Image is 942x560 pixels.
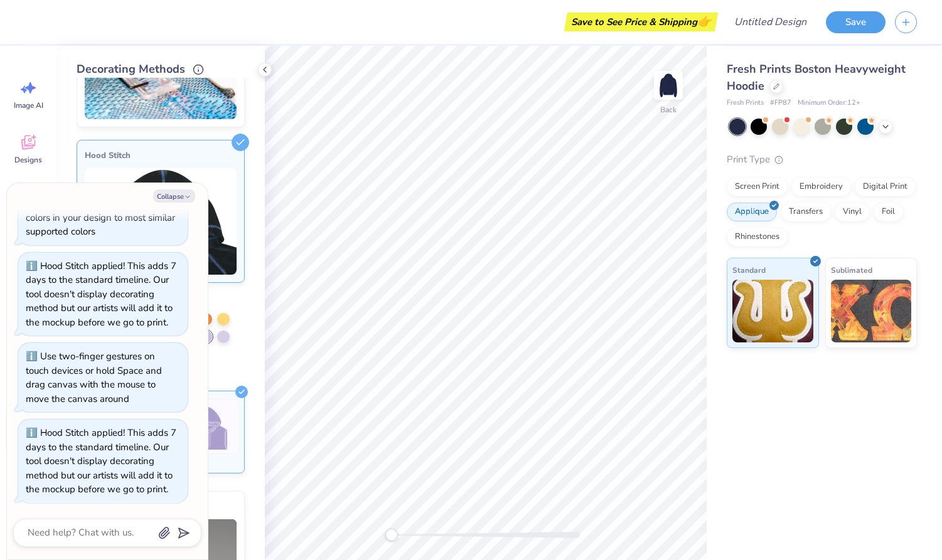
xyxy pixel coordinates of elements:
img: Hood Stitch [85,168,237,275]
span: Sublimated [831,263,872,277]
div: Hood Stitch [85,148,237,163]
div: Hood Stitch applied! This adds 7 days to the standard timeline. Our tool doesn't display decorati... [26,260,176,329]
span: Designs [14,155,42,165]
span: 👉 [697,14,711,29]
div: Digital Print [855,177,916,196]
img: Sublimated [831,280,912,342]
div: Decorating Methods [77,61,245,78]
div: Print Type [727,152,917,167]
img: Back [656,73,681,98]
img: Standard [732,280,813,342]
span: Fresh Prints [727,98,764,108]
div: Save to See Price & Shipping [567,13,715,31]
div: Screen Print [727,177,788,196]
div: Back [660,104,677,115]
button: Save [826,11,886,33]
div: Rhinestones [727,228,788,246]
span: # FP87 [770,98,791,108]
span: Standard [732,263,766,277]
button: Collapse [153,189,195,203]
div: Foil [874,203,903,221]
div: Embroidery [791,177,851,196]
span: Fresh Prints Boston Heavyweight Hoodie [727,61,906,93]
div: Transfers [781,203,831,221]
div: Use two-finger gestures on touch devices or hold Space and drag canvas with the mouse to move the... [26,350,162,405]
div: Vinyl [835,203,870,221]
input: Untitled Design [724,9,816,34]
div: Hood Stitch applied! This adds 7 days to the standard timeline. Our tool doesn't display decorati... [26,426,176,495]
span: Image AI [14,100,43,110]
div: Applique [727,203,777,221]
div: Accessibility label [385,529,398,541]
span: Minimum Order: 12 + [798,98,860,108]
